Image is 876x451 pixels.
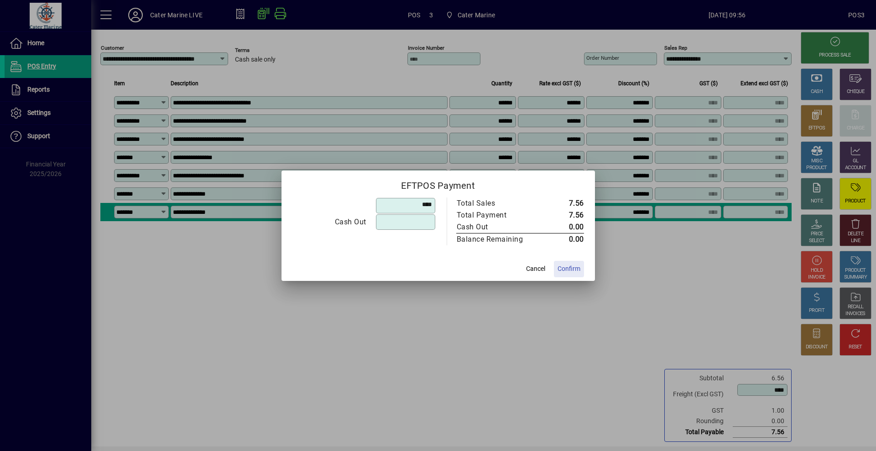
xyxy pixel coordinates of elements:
[526,264,545,274] span: Cancel
[554,261,584,277] button: Confirm
[456,209,542,221] td: Total Payment
[542,209,584,221] td: 7.56
[521,261,550,277] button: Cancel
[293,217,366,228] div: Cash Out
[542,233,584,245] td: 0.00
[456,197,542,209] td: Total Sales
[457,234,533,245] div: Balance Remaining
[542,221,584,233] td: 0.00
[558,264,580,274] span: Confirm
[457,222,533,233] div: Cash Out
[282,171,595,197] h2: EFTPOS Payment
[542,197,584,209] td: 7.56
